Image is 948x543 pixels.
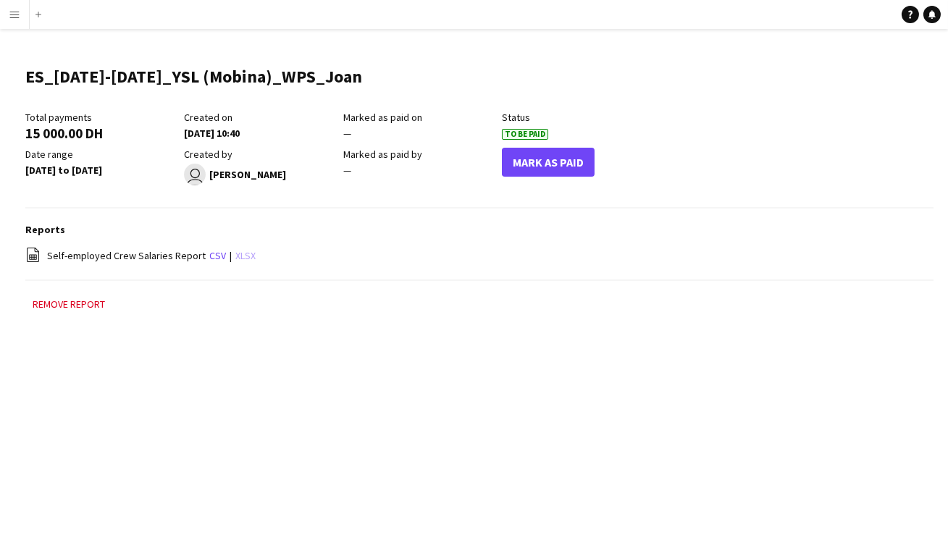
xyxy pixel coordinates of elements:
[25,111,177,124] div: Total payments
[343,148,495,161] div: Marked as paid by
[184,148,335,161] div: Created by
[25,295,112,313] button: Remove report
[184,111,335,124] div: Created on
[343,111,495,124] div: Marked as paid on
[343,164,351,177] span: —
[25,164,177,177] div: [DATE] to [DATE]
[502,111,653,124] div: Status
[343,127,351,140] span: —
[184,127,335,140] div: [DATE] 10:40
[25,247,934,265] div: |
[502,148,595,177] button: Mark As Paid
[235,249,256,262] a: xlsx
[184,164,335,185] div: [PERSON_NAME]
[209,249,226,262] a: csv
[25,148,177,161] div: Date range
[25,127,177,140] div: 15 000.00 DH
[502,129,548,140] span: To Be Paid
[47,249,206,262] span: Self-employed Crew Salaries Report
[25,66,362,88] h1: ES_[DATE]-[DATE]_YSL (Mobina)_WPS_Joan
[25,223,934,236] h3: Reports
